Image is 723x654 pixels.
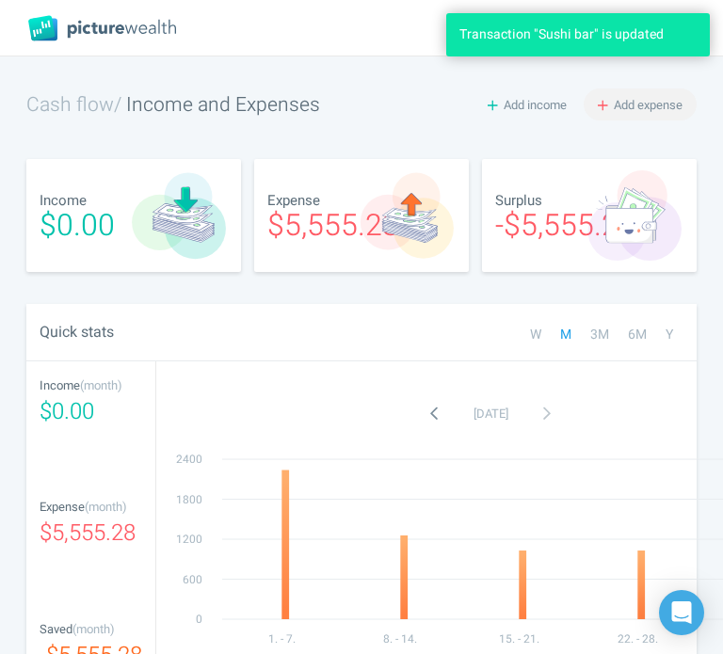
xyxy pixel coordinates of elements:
[268,630,296,647] tspan: 1. - 7.
[72,620,115,638] span: ( month )
[40,376,80,394] span: Income
[26,90,121,120] span: Cash flow /
[183,571,202,588] tspan: 600
[619,322,656,346] div: 6M
[267,203,399,247] span: $5,555.28
[584,88,697,120] button: Add expense
[40,395,94,428] span: $0.00
[504,96,567,114] span: Add income
[40,517,136,550] span: $5,555.28
[176,451,202,468] tspan: 2400
[614,96,683,114] span: Add expense
[196,611,202,628] tspan: 0
[26,308,361,357] div: Quick stats
[126,90,320,120] span: Income and Expenses
[656,322,683,346] div: Y
[40,498,85,516] span: Expense
[40,620,72,638] span: Saved
[499,630,539,647] tspan: 15. - 21.
[581,322,619,346] div: 3M
[551,322,581,346] div: M
[85,498,127,516] span: ( month )
[176,491,202,508] tspan: 1800
[521,322,551,346] div: W
[471,88,584,120] button: Add income
[618,630,658,647] tspan: 22. - 28.
[383,630,417,647] tspan: 8. - 14.
[474,405,508,423] span: [DATE]
[176,531,202,548] tspan: 1200
[28,15,176,41] img: PictureWealth
[267,190,320,211] span: Expense
[80,376,122,394] span: ( month )
[40,190,87,211] span: Income
[495,203,635,247] span: -$5,555.28
[495,190,542,211] span: Surplus
[446,13,710,56] div: Transaction "Sushi bar" is updated
[659,590,704,635] div: Open Intercom Messenger
[40,203,115,247] span: $0.00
